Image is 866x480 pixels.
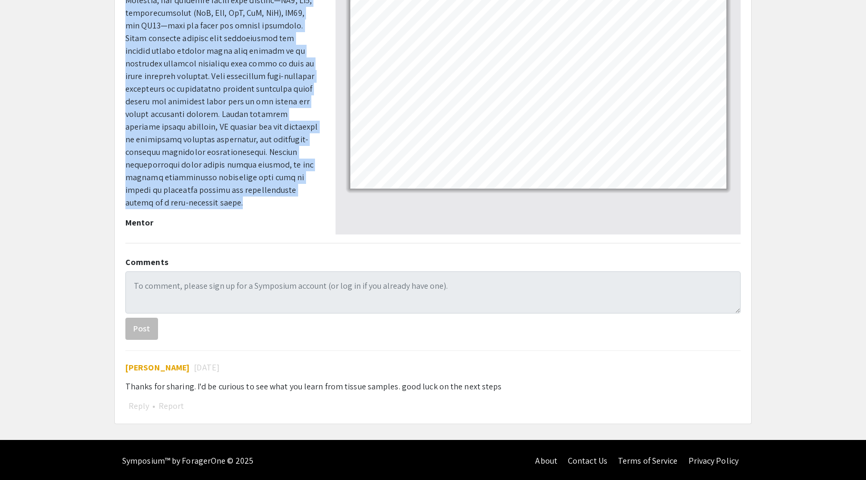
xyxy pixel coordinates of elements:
h2: Comments [125,257,741,267]
button: Report [155,399,187,413]
a: Privacy Policy [688,455,739,466]
div: Thanks for sharing. I'd be curious to see what you learn from tissue samples. good luck on the ne... [125,380,741,393]
a: About [535,455,557,466]
button: Post [125,318,158,340]
div: • [125,399,741,413]
h2: Mentor [125,218,320,228]
span: [PERSON_NAME] [125,362,190,373]
button: Reply [125,399,152,413]
iframe: Chat [8,433,45,472]
p: [PERSON_NAME] [125,232,320,244]
a: Terms of Service [618,455,678,466]
span: [DATE] [194,361,220,374]
a: Contact Us [568,455,607,466]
